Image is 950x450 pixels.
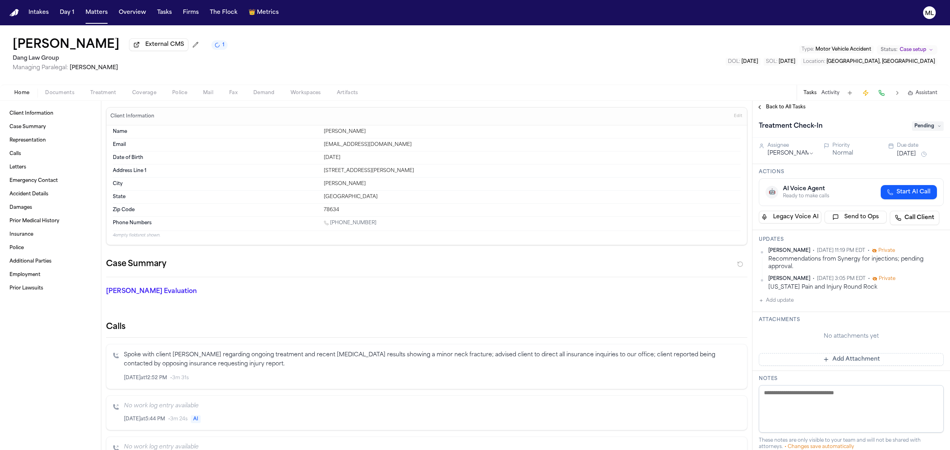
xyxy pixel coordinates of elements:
[779,59,795,64] span: [DATE]
[337,90,358,96] span: Artifacts
[154,6,175,20] button: Tasks
[6,121,95,133] a: Case Summary
[832,142,879,149] div: Priority
[890,211,939,225] a: Call Client
[734,113,742,119] span: Edit
[769,188,775,196] span: 🤖
[203,90,213,96] span: Mail
[6,161,95,174] a: Letters
[90,90,116,96] span: Treatment
[908,90,937,96] button: Assistant
[783,185,829,193] div: AI Voice Agent
[106,287,313,296] p: [PERSON_NAME] Evaluation
[113,207,319,213] dt: Zip Code
[804,90,817,96] button: Tasks
[291,90,321,96] span: Workspaces
[799,45,874,53] button: Edit Type: Motor Vehicle Accident
[25,6,52,20] button: Intakes
[741,59,758,64] span: [DATE]
[124,416,165,422] span: [DATE] at 5:44 PM
[815,47,871,52] span: Motor Vehicle Accident
[766,104,806,110] span: Back to All Tasks
[881,185,937,199] button: Start AI Call
[768,255,944,271] div: Recommendations from Synergy for injections; pending approval.
[876,87,887,98] button: Make a Call
[756,120,826,132] h1: Treatment Check-In
[45,90,74,96] span: Documents
[113,129,319,135] dt: Name
[113,155,319,161] dt: Date of Birth
[57,6,78,20] a: Day 1
[844,87,855,98] button: Add Task
[13,65,68,71] span: Managing Paralegal:
[191,415,201,423] span: AI
[6,215,95,227] a: Prior Medical History
[13,38,120,52] button: Edit matter name
[826,59,935,64] span: [GEOGRAPHIC_DATA], [GEOGRAPHIC_DATA]
[860,87,871,98] button: Create Immediate Task
[222,42,224,48] span: 1
[919,149,929,159] button: Snooze task
[912,121,944,131] span: Pending
[881,47,897,53] span: Status:
[916,90,937,96] span: Assistant
[802,47,814,52] span: Type :
[324,181,741,187] div: [PERSON_NAME]
[6,188,95,200] a: Accident Details
[6,107,95,120] a: Client Information
[245,6,282,20] button: crownMetrics
[768,142,814,149] div: Assignee
[817,248,865,254] span: [DATE] 11:19 PM EDT
[180,6,202,20] button: Firms
[13,38,120,52] h1: [PERSON_NAME]
[124,351,741,369] p: Spoke with client [PERSON_NAME] regarding ongoing treatment and recent [MEDICAL_DATA] results sho...
[113,233,741,238] p: 4 empty fields not shown.
[731,110,745,123] button: Edit
[897,150,916,158] button: [DATE]
[759,317,944,323] h3: Attachments
[9,9,19,17] a: Home
[113,168,319,174] dt: Address Line 1
[106,258,166,270] h2: Case Summary
[129,38,188,51] button: External CMS
[785,444,854,449] span: • Changes save automatically
[803,59,825,64] span: Location :
[6,242,95,254] a: Police
[752,104,809,110] button: Back to All Tasks
[6,147,95,160] a: Calls
[728,59,740,64] span: DOL :
[145,41,184,49] span: External CMS
[6,201,95,214] a: Damages
[113,181,319,187] dt: City
[324,207,741,213] div: 78634
[113,220,152,226] span: Phone Numbers
[759,353,944,366] button: Add Attachment
[116,6,149,20] button: Overview
[70,65,118,71] span: [PERSON_NAME]
[324,155,741,161] div: [DATE]
[879,276,895,282] span: Private
[324,129,741,135] div: [PERSON_NAME]
[6,134,95,147] a: Representation
[211,40,228,50] button: 1 active task
[324,142,741,148] div: [EMAIL_ADDRESS][DOMAIN_NAME]
[106,321,747,333] h2: Calls
[324,168,741,174] div: [STREET_ADDRESS][PERSON_NAME]
[759,169,944,175] h3: Actions
[801,58,937,66] button: Edit Location: Austin, TX
[764,58,798,66] button: Edit SOL: 2027-06-30
[900,47,926,53] span: Case setup
[766,59,777,64] span: SOL :
[768,248,810,254] span: [PERSON_NAME]
[868,276,870,282] span: •
[813,248,815,254] span: •
[324,194,741,200] div: [GEOGRAPHIC_DATA]
[13,54,228,63] h2: Dang Law Group
[109,113,156,119] h3: Client Information
[759,437,944,450] div: These notes are only visible to your team and will not be shared with attorneys.
[877,45,937,55] button: Change status from Case setup
[825,211,887,223] button: Send to Ops
[207,6,241,20] button: The Flock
